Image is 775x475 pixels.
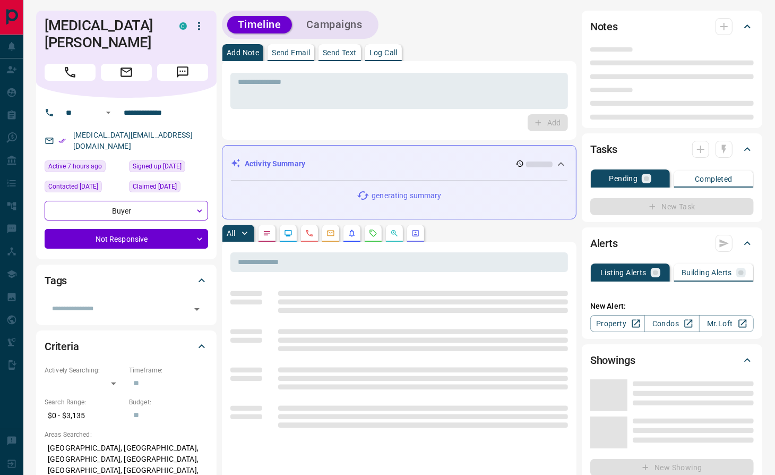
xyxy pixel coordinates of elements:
[45,201,208,220] div: Buyer
[45,268,208,293] div: Tags
[590,137,754,162] div: Tasks
[326,229,335,237] svg: Emails
[682,269,732,276] p: Building Alerts
[590,352,635,369] h2: Showings
[590,347,754,373] div: Showings
[45,229,208,249] div: Not Responsive
[227,16,292,33] button: Timeline
[272,49,310,56] p: Send Email
[372,190,441,201] p: generating summary
[45,160,124,175] div: Mon Oct 13 2025
[45,181,124,196] div: Tue Oct 07 2025
[590,301,754,312] p: New Alert:
[48,181,98,192] span: Contacted [DATE]
[590,14,754,39] div: Notes
[227,49,259,56] p: Add Note
[390,229,399,237] svg: Opportunities
[590,141,617,158] h2: Tasks
[45,338,79,355] h2: Criteria
[245,158,305,169] p: Activity Summary
[227,230,235,237] p: All
[157,64,208,81] span: Message
[699,315,754,332] a: Mr.Loft
[590,315,645,332] a: Property
[644,315,699,332] a: Condos
[609,175,638,182] p: Pending
[323,49,357,56] p: Send Text
[695,175,733,183] p: Completed
[45,397,124,407] p: Search Range:
[48,161,102,172] span: Active 7 hours ago
[45,272,67,289] h2: Tags
[190,302,204,317] button: Open
[590,18,618,35] h2: Notes
[296,16,373,33] button: Campaigns
[129,397,208,407] p: Budget:
[45,334,208,359] div: Criteria
[133,161,182,172] span: Signed up [DATE]
[348,229,356,237] svg: Listing Alerts
[284,229,292,237] svg: Lead Browsing Activity
[45,407,124,425] p: $0 - $3,135
[129,181,208,196] div: Thu Apr 11 2024
[129,366,208,375] p: Timeframe:
[411,229,420,237] svg: Agent Actions
[45,430,208,439] p: Areas Searched:
[179,22,187,30] div: condos.ca
[102,106,115,119] button: Open
[590,231,754,256] div: Alerts
[73,131,193,150] a: [MEDICAL_DATA][EMAIL_ADDRESS][DOMAIN_NAME]
[45,366,124,375] p: Actively Searching:
[369,49,398,56] p: Log Call
[263,229,271,237] svg: Notes
[231,154,567,174] div: Activity Summary
[129,160,208,175] div: Thu Apr 11 2024
[45,64,96,81] span: Call
[45,17,163,51] h1: [MEDICAL_DATA][PERSON_NAME]
[590,235,618,252] h2: Alerts
[600,269,647,276] p: Listing Alerts
[305,229,314,237] svg: Calls
[101,64,152,81] span: Email
[133,181,177,192] span: Claimed [DATE]
[369,229,377,237] svg: Requests
[58,137,66,145] svg: Email Verified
